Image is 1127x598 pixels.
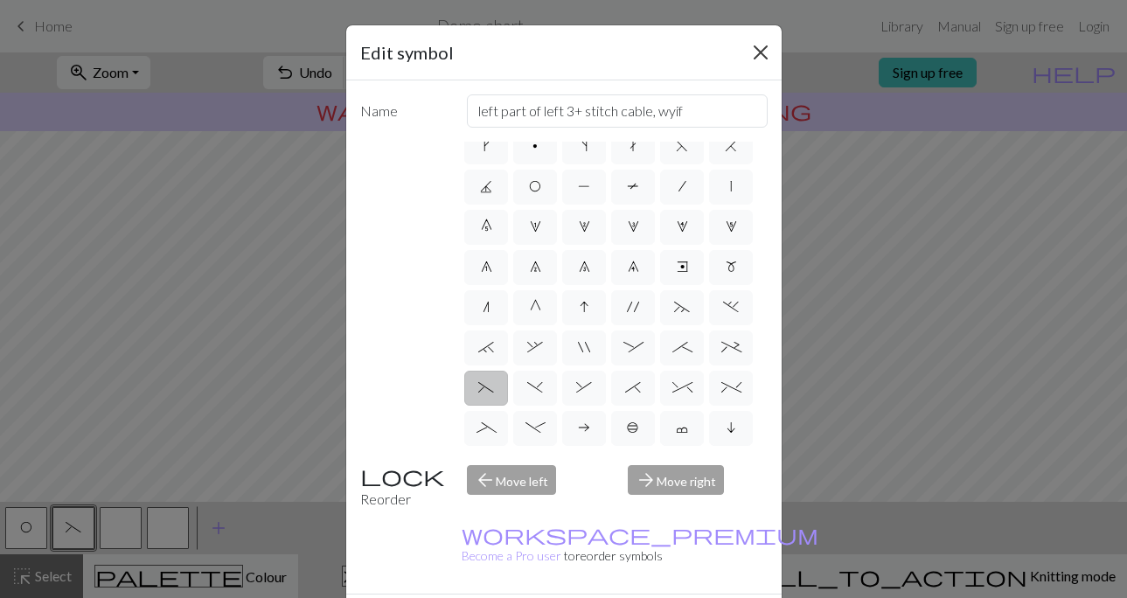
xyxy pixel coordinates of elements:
span: 1 [530,219,541,233]
span: ) [527,380,543,394]
span: 5 [726,219,737,233]
span: 6 [481,260,492,274]
span: ^ [672,380,692,394]
span: % [721,380,741,394]
span: ( [478,380,494,394]
span: 2 [579,219,590,233]
span: workspace_premium [462,522,818,546]
span: t [630,139,637,153]
span: c [676,421,688,435]
span: ~ [674,300,690,314]
span: 4 [677,219,688,233]
span: 7 [530,260,541,274]
span: k [483,139,490,153]
span: a [578,421,590,435]
span: ` [478,340,494,354]
div: Reorder [350,465,457,510]
span: s [581,139,588,153]
span: & [576,380,592,394]
span: p [532,139,538,153]
span: T [627,179,639,193]
span: H [725,139,737,153]
span: 3 [628,219,639,233]
span: e [677,260,688,274]
span: : [623,340,644,354]
span: , [527,340,543,354]
span: ' [627,300,639,314]
span: 8 [579,260,590,274]
span: . [723,300,739,314]
label: Name [350,94,457,128]
h5: Edit symbol [360,39,454,66]
span: ; [672,340,692,354]
span: n [483,300,490,314]
span: 0 [481,219,492,233]
span: 9 [628,260,639,274]
span: - [525,421,546,435]
span: + [721,340,741,354]
span: J [480,179,492,193]
span: G [530,300,541,314]
span: i [727,421,735,435]
span: b [627,421,639,435]
a: Become a Pro user [462,527,818,563]
span: P [578,179,590,193]
span: O [529,179,541,193]
span: F [676,139,688,153]
span: m [726,260,737,274]
span: I [580,300,588,314]
span: / [678,179,686,193]
span: _ [477,421,497,435]
span: | [730,179,732,193]
span: " [578,340,590,354]
button: Close [747,38,775,66]
small: to reorder symbols [462,527,818,563]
